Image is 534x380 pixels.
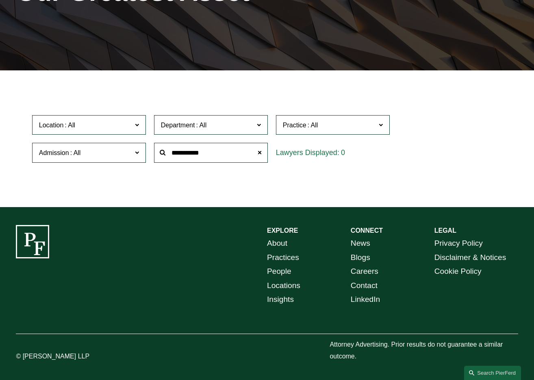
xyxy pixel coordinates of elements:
strong: CONNECT [351,227,383,234]
a: About [267,236,287,250]
strong: LEGAL [434,227,456,234]
a: Contact [351,279,378,293]
p: Attorney Advertising. Prior results do not guarantee a similar outcome. [330,339,518,363]
a: Practices [267,251,299,264]
a: Privacy Policy [434,236,483,250]
a: Search this site [464,366,521,380]
a: Locations [267,279,300,293]
a: People [267,264,291,278]
a: Insights [267,293,294,306]
a: LinkedIn [351,293,380,306]
a: Disclaimer & Notices [434,251,506,264]
p: © [PERSON_NAME] LLP [16,351,120,363]
span: 0 [341,149,345,157]
span: Department [161,122,195,129]
a: Careers [351,264,378,278]
span: Location [39,122,64,129]
a: News [351,236,370,250]
a: Cookie Policy [434,264,482,278]
span: Practice [283,122,306,129]
strong: EXPLORE [267,227,298,234]
a: Blogs [351,251,370,264]
span: Admission [39,149,69,156]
